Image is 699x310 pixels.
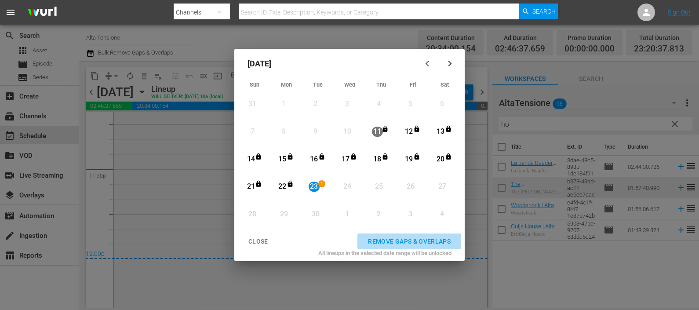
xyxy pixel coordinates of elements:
div: 11 [372,127,383,137]
button: CLOSE [238,233,279,250]
span: 1 [319,180,325,187]
span: menu [5,7,16,18]
div: 14 [245,154,256,164]
span: Tue [313,81,323,88]
a: Sign Out [668,9,691,16]
div: 8 [278,127,289,137]
span: Search [532,4,556,19]
div: 27 [437,182,448,192]
div: 16 [309,154,320,164]
div: 20 [435,154,446,164]
button: REMOVE GAPS & OVERLAPS [357,233,461,250]
div: 6 [437,99,448,109]
div: 31 [247,99,258,109]
div: 3 [405,209,416,219]
div: 18 [372,154,383,164]
div: 21 [245,182,256,192]
span: Wed [344,81,355,88]
div: 3 [342,99,353,109]
div: 1 [342,209,353,219]
span: Sat [441,81,449,88]
div: CLOSE [241,236,275,247]
div: 13 [435,127,446,137]
div: [DATE] [239,53,418,74]
div: 28 [247,209,258,219]
div: 24 [342,182,353,192]
div: 19 [404,154,415,164]
div: 2 [310,99,321,109]
div: 17 [340,154,351,164]
div: REMOVE GAPS & OVERLAPS [361,236,458,247]
div: 12 [404,127,415,137]
div: 4 [373,99,384,109]
div: 10 [342,127,353,137]
div: 23 [309,182,320,192]
span: Mon [281,81,292,88]
div: 7 [247,127,258,137]
div: 4 [437,209,448,219]
div: 22 [277,182,288,192]
div: 9 [310,127,321,137]
img: ans4CAIJ8jUAAAAAAAAAAAAAAAAAAAAAAAAgQb4GAAAAAAAAAAAAAAAAAAAAAAAAJMjXAAAAAAAAAAAAAAAAAAAAAAAAgAT5G... [21,2,63,23]
span: Fri [410,81,416,88]
div: All lineups in the selected date range will be unlocked [238,249,461,261]
div: Month View [239,79,460,229]
div: 29 [278,209,289,219]
div: 26 [405,182,416,192]
div: 15 [277,154,288,164]
div: 1 [278,99,289,109]
span: Sun [250,81,259,88]
div: 2 [373,209,384,219]
div: 25 [373,182,384,192]
div: 5 [405,99,416,109]
span: Thu [376,81,386,88]
div: 30 [310,209,321,219]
